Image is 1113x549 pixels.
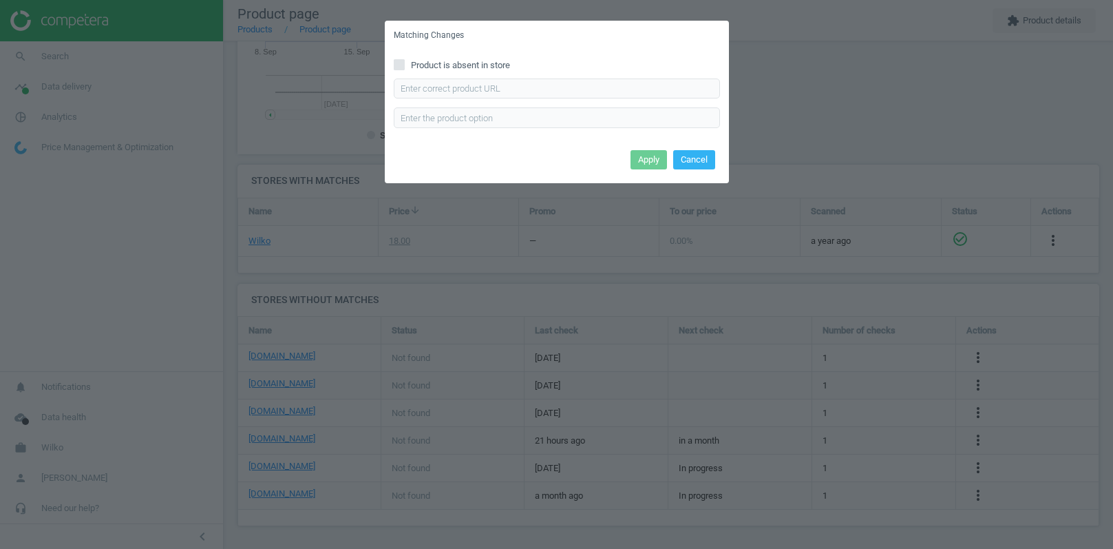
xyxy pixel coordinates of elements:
span: Product is absent in store [408,59,513,72]
h5: Matching Changes [394,30,464,41]
button: Cancel [673,150,715,169]
input: Enter correct product URL [394,79,720,99]
input: Enter the product option [394,107,720,128]
button: Apply [630,150,667,169]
